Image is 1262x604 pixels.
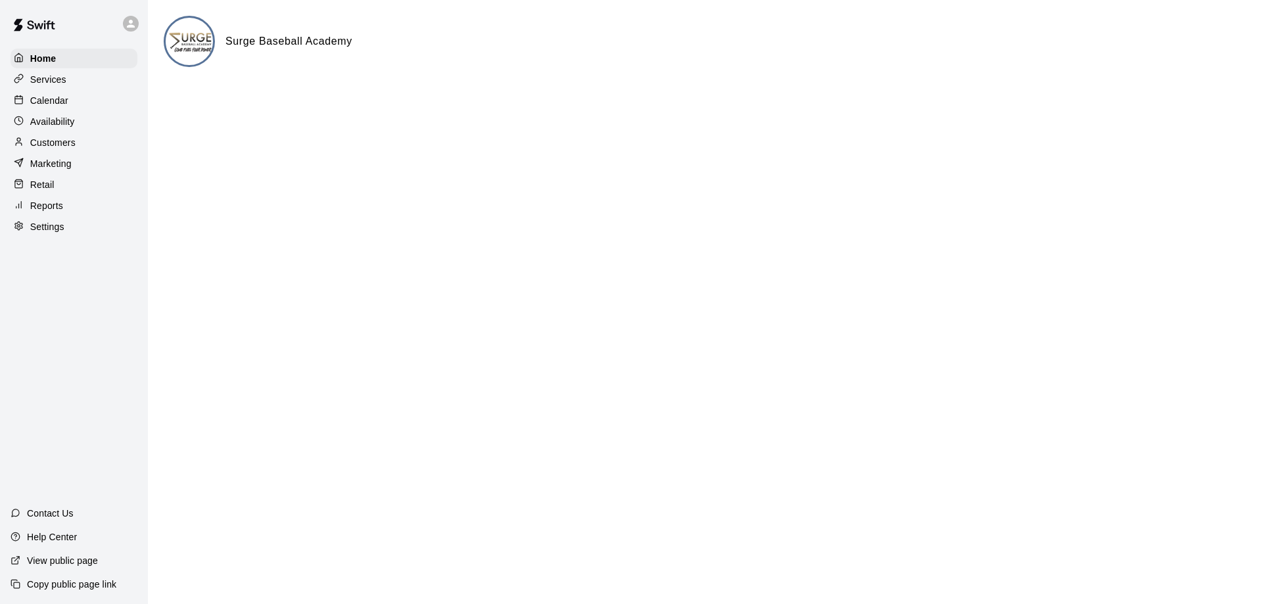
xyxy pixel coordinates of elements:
[30,157,72,170] p: Marketing
[225,33,352,50] h6: Surge Baseball Academy
[30,220,64,233] p: Settings
[11,196,137,216] a: Reports
[30,136,76,149] p: Customers
[30,199,63,212] p: Reports
[11,49,137,68] a: Home
[30,73,66,86] p: Services
[30,178,55,191] p: Retail
[30,52,57,65] p: Home
[11,217,137,237] a: Settings
[27,554,98,567] p: View public page
[27,530,77,544] p: Help Center
[11,175,137,195] a: Retail
[30,115,75,128] p: Availability
[11,112,137,131] a: Availability
[27,578,116,591] p: Copy public page link
[30,94,68,107] p: Calendar
[27,507,74,520] p: Contact Us
[11,70,137,89] a: Services
[166,18,215,67] img: Surge Baseball Academy logo
[11,154,137,174] a: Marketing
[11,91,137,110] a: Calendar
[11,133,137,152] a: Customers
